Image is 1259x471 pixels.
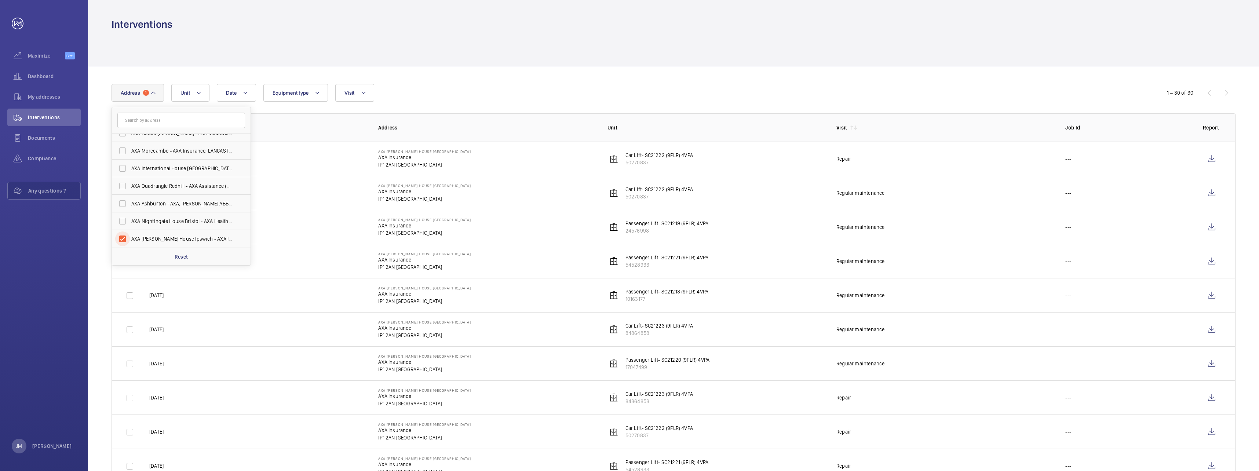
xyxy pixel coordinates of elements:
[378,124,595,131] p: Address
[625,186,693,193] p: Car Lift- SC21222 (9FLR) 4VPA
[609,257,618,266] img: elevator.svg
[112,18,172,31] h1: Interventions
[836,155,851,163] div: Repair
[836,394,851,401] div: Repair
[378,183,471,188] p: AXA [PERSON_NAME] House [GEOGRAPHIC_DATA]
[175,253,188,260] p: Reset
[378,218,471,222] p: AXA [PERSON_NAME] House [GEOGRAPHIC_DATA]
[378,422,471,427] p: AXA [PERSON_NAME] House [GEOGRAPHIC_DATA]
[378,222,471,229] p: AXA Insurance
[625,459,708,466] p: Passenger Lift- SC21221 (9FLR) 4VPA
[131,182,232,190] span: AXA Quadrangle Redhill - AXA Assistance (UK) Ltd., REDHILL RH1 1PR
[1065,124,1191,131] p: Job Id
[149,428,164,435] p: [DATE]
[378,434,471,441] p: IP1 2AN [GEOGRAPHIC_DATA]
[625,261,708,269] p: 54528933
[836,428,851,435] div: Repair
[378,149,471,154] p: AXA [PERSON_NAME] House [GEOGRAPHIC_DATA]
[378,297,471,305] p: IP1 2AN [GEOGRAPHIC_DATA]
[836,292,884,299] div: Regular maintenance
[607,124,825,131] p: Unit
[625,159,693,166] p: 50270837
[625,288,708,295] p: Passenger Lift- SC21218 (9FLR) 4VPA
[217,84,256,102] button: Date
[378,320,471,324] p: AXA [PERSON_NAME] House [GEOGRAPHIC_DATA]
[28,114,81,121] span: Interventions
[1065,155,1071,163] p: ---
[378,256,471,263] p: AXA Insurance
[378,332,471,339] p: IP1 2AN [GEOGRAPHIC_DATA]
[836,124,847,131] p: Visit
[1065,428,1071,435] p: ---
[1065,292,1071,299] p: ---
[171,84,209,102] button: Unit
[28,187,80,194] span: Any questions ?
[378,366,471,373] p: IP1 2AN [GEOGRAPHIC_DATA]
[378,456,471,461] p: AXA [PERSON_NAME] House [GEOGRAPHIC_DATA]
[131,165,232,172] span: AXA International House [GEOGRAPHIC_DATA][PERSON_NAME] - [GEOGRAPHIC_DATA], [GEOGRAPHIC_DATA][PER...
[836,258,884,265] div: Regular maintenance
[609,359,618,368] img: elevator.svg
[28,134,81,142] span: Documents
[609,189,618,197] img: elevator.svg
[609,393,618,402] img: elevator.svg
[131,147,232,154] span: AXA Morecambe - AXA Insurance, LANCASTER LA3 3PA
[378,154,471,161] p: AXA Insurance
[1065,189,1071,197] p: ---
[131,200,232,207] span: AXA Ashburton - AXA, [PERSON_NAME] ABBOT TQ13 7UP
[28,52,65,59] span: Maximize
[625,356,709,364] p: Passenger Lift- SC21220 (9FLR) 4VPA
[112,84,164,102] button: Address1
[117,113,245,128] input: Search by address
[378,392,471,400] p: AXA Insurance
[378,263,471,271] p: IP1 2AN [GEOGRAPHIC_DATA]
[609,427,618,436] img: elevator.svg
[28,73,81,80] span: Dashboard
[378,286,471,290] p: AXA [PERSON_NAME] House [GEOGRAPHIC_DATA]
[378,252,471,256] p: AXA [PERSON_NAME] House [GEOGRAPHIC_DATA]
[378,461,471,468] p: AXA Insurance
[625,398,693,405] p: 84864858
[378,354,471,358] p: AXA [PERSON_NAME] House [GEOGRAPHIC_DATA]
[609,325,618,334] img: elevator.svg
[149,292,164,299] p: [DATE]
[1065,223,1071,231] p: ---
[1203,124,1220,131] p: Report
[149,360,164,367] p: [DATE]
[609,291,618,300] img: elevator.svg
[625,364,709,371] p: 17047499
[625,322,693,329] p: Car Lift- SC21223 (9FLR) 4VPA
[625,254,708,261] p: Passenger Lift- SC21221 (9FLR) 4VPA
[335,84,374,102] button: Visit
[149,394,164,401] p: [DATE]
[836,326,884,333] div: Regular maintenance
[609,223,618,231] img: elevator.svg
[625,424,693,432] p: Car Lift- SC21222 (9FLR) 4VPA
[378,388,471,392] p: AXA [PERSON_NAME] House [GEOGRAPHIC_DATA]
[1065,326,1071,333] p: ---
[273,90,309,96] span: Equipment type
[65,52,75,59] span: Beta
[836,360,884,367] div: Regular maintenance
[131,218,232,225] span: AXA Nightingale House Bristol - AXA Health, BRISTOL BS6 6UT
[625,227,708,234] p: 24576998
[625,220,708,227] p: Passenger Lift- SC21219 (9FLR) 4VPA
[836,189,884,197] div: Regular maintenance
[149,326,164,333] p: [DATE]
[378,229,471,237] p: IP1 2AN [GEOGRAPHIC_DATA]
[625,432,693,439] p: 50270837
[378,195,471,202] p: IP1 2AN [GEOGRAPHIC_DATA]
[1065,258,1071,265] p: ---
[149,462,164,470] p: [DATE]
[378,400,471,407] p: IP1 2AN [GEOGRAPHIC_DATA]
[226,90,237,96] span: Date
[16,442,22,450] p: JM
[378,324,471,332] p: AXA Insurance
[344,90,354,96] span: Visit
[625,193,693,200] p: 50270837
[378,188,471,195] p: AXA Insurance
[625,151,693,159] p: Car Lift- SC21222 (9FLR) 4VPA
[28,93,81,101] span: My addresses
[378,427,471,434] p: AXA Insurance
[609,154,618,163] img: elevator.svg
